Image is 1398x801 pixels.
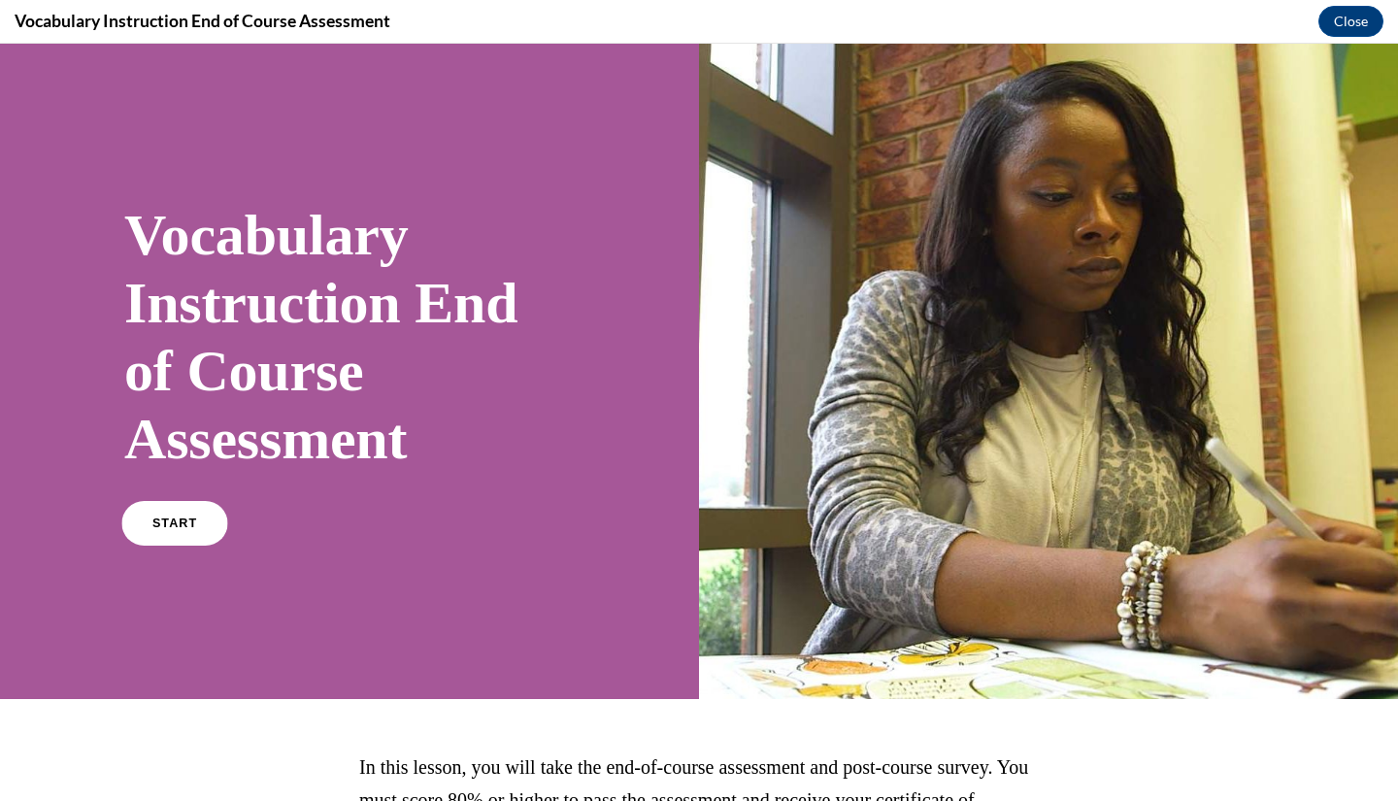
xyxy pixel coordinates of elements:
h4: Vocabulary Instruction End of Course Assessment [15,9,390,33]
a: START [121,457,227,502]
button: Close [1318,6,1383,37]
span: In this lesson, you will take the end-of-course assessment and post-course survey. You must score... [359,713,1028,800]
h1: Vocabulary Instruction End of Course Assessment [124,157,575,429]
span: START [152,473,197,487]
